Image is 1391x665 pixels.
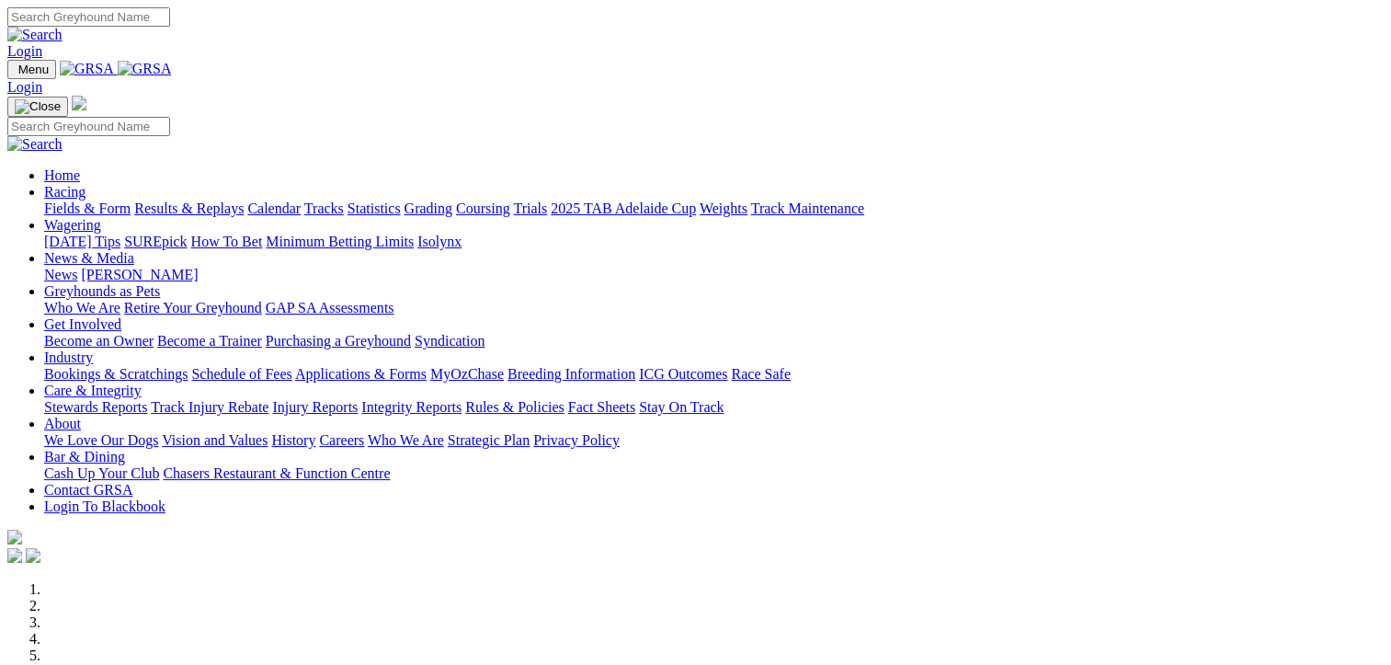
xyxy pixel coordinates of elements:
a: Retire Your Greyhound [124,300,262,315]
a: Greyhounds as Pets [44,283,160,299]
a: History [271,432,315,448]
div: Racing [44,201,1384,217]
a: Care & Integrity [44,383,142,398]
a: Bar & Dining [44,449,125,464]
a: Login [7,43,42,59]
a: Login To Blackbook [44,499,165,514]
a: Industry [44,350,93,365]
a: Home [44,167,80,183]
a: News [44,267,77,282]
a: Fields & Form [44,201,131,216]
a: Results & Replays [134,201,244,216]
a: GAP SA Assessments [266,300,394,315]
a: Injury Reports [272,399,358,415]
a: Coursing [456,201,510,216]
a: Careers [319,432,364,448]
a: ICG Outcomes [639,366,727,382]
a: SUREpick [124,234,187,249]
input: Search [7,117,170,136]
a: Isolynx [417,234,462,249]
a: Wagering [44,217,101,233]
a: Strategic Plan [448,432,530,448]
img: Close [15,99,61,114]
a: Syndication [415,333,485,349]
a: Breeding Information [507,366,635,382]
a: Login [7,79,42,95]
a: Stay On Track [639,399,724,415]
div: About [44,432,1384,449]
a: Who We Are [368,432,444,448]
div: Wagering [44,234,1384,250]
a: 2025 TAB Adelaide Cup [551,201,696,216]
input: Search [7,7,170,27]
img: GRSA [118,61,172,77]
div: Greyhounds as Pets [44,300,1384,316]
a: Privacy Policy [533,432,620,448]
div: Care & Integrity [44,399,1384,416]
img: GRSA [60,61,114,77]
a: Cash Up Your Club [44,465,159,481]
a: Applications & Forms [295,366,427,382]
a: Racing [44,184,86,200]
a: Who We Are [44,300,120,315]
a: MyOzChase [430,366,504,382]
img: twitter.svg [26,548,40,563]
a: Get Involved [44,316,121,332]
a: Race Safe [731,366,790,382]
a: About [44,416,81,431]
div: Bar & Dining [44,465,1384,482]
a: Statistics [348,201,401,216]
a: Stewards Reports [44,399,147,415]
a: [DATE] Tips [44,234,120,249]
a: Fact Sheets [568,399,635,415]
span: Menu [18,63,49,76]
a: Bookings & Scratchings [44,366,188,382]
img: logo-grsa-white.png [7,530,22,545]
a: How To Bet [191,234,263,249]
a: Become a Trainer [157,333,262,349]
a: Weights [700,201,747,216]
a: Calendar [247,201,301,216]
img: Search [7,27,63,43]
button: Toggle navigation [7,97,68,117]
a: Track Maintenance [751,201,864,216]
a: Minimum Betting Limits [266,234,414,249]
a: Tracks [304,201,344,216]
a: Grading [405,201,452,216]
a: Contact GRSA [44,482,132,498]
a: We Love Our Dogs [44,432,158,448]
div: News & Media [44,267,1384,283]
a: [PERSON_NAME] [81,267,198,282]
div: Industry [44,366,1384,383]
a: Purchasing a Greyhound [266,333,411,349]
a: Become an Owner [44,333,154,349]
a: Integrity Reports [361,399,462,415]
div: Get Involved [44,333,1384,350]
a: Track Injury Rebate [151,399,268,415]
img: facebook.svg [7,548,22,563]
a: News & Media [44,250,134,266]
a: Trials [513,201,547,216]
a: Schedule of Fees [191,366,291,382]
a: Chasers Restaurant & Function Centre [163,465,390,481]
button: Toggle navigation [7,60,56,79]
a: Vision and Values [162,432,268,448]
a: Rules & Policies [465,399,564,415]
img: logo-grsa-white.png [72,96,86,110]
img: Search [7,136,63,153]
